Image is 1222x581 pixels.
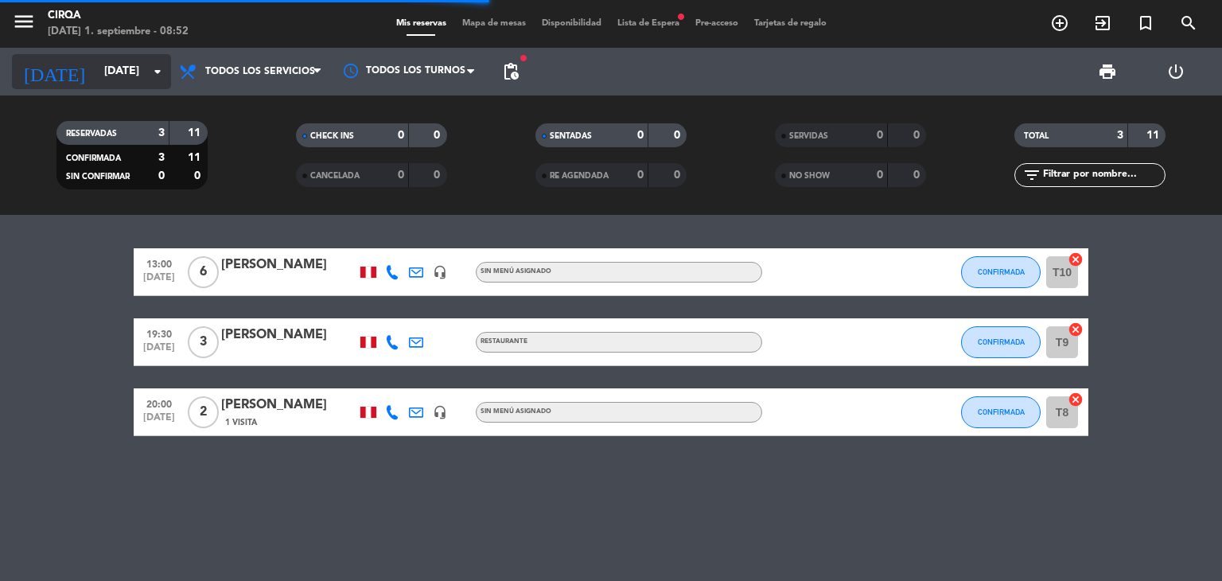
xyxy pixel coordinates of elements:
strong: 0 [637,130,644,141]
span: fiber_manual_record [676,12,686,21]
strong: 0 [674,130,683,141]
span: CONFIRMADA [978,267,1025,276]
strong: 11 [1146,130,1162,141]
i: [DATE] [12,54,96,89]
strong: 3 [158,127,165,138]
i: filter_list [1022,166,1041,185]
strong: 0 [913,170,923,181]
span: Lista de Espera [609,19,687,28]
button: CONFIRMADA [961,396,1041,428]
button: CONFIRMADA [961,326,1041,358]
span: CONFIRMADA [66,154,121,162]
span: RESERVADAS [66,130,117,138]
span: SENTADAS [550,132,592,140]
span: Todos los servicios [205,66,315,77]
strong: 0 [877,170,883,181]
i: search [1179,14,1198,33]
div: [DATE] 1. septiembre - 08:52 [48,24,189,40]
span: [DATE] [139,272,179,290]
span: 3 [188,326,219,358]
strong: 0 [434,130,443,141]
i: power_settings_new [1166,62,1185,81]
span: RE AGENDADA [550,172,609,180]
span: Mapa de mesas [454,19,534,28]
span: NO SHOW [789,172,830,180]
strong: 3 [1117,130,1123,141]
span: 2 [188,396,219,428]
span: pending_actions [501,62,520,81]
div: CIRQA [48,8,189,24]
strong: 0 [434,170,443,181]
div: [PERSON_NAME] [221,395,356,415]
span: 13:00 [139,254,179,272]
span: CONFIRMADA [978,337,1025,346]
i: turned_in_not [1136,14,1155,33]
strong: 0 [398,130,404,141]
i: arrow_drop_down [148,62,167,81]
span: CHECK INS [310,132,354,140]
span: SIN CONFIRMAR [66,173,130,181]
i: cancel [1068,392,1084,407]
span: 20:00 [139,394,179,412]
i: headset_mic [433,265,447,279]
strong: 0 [194,170,204,181]
span: [DATE] [139,412,179,431]
span: 19:30 [139,324,179,342]
i: cancel [1068,252,1084,267]
strong: 0 [158,170,165,181]
div: LOG OUT [1142,48,1210,96]
strong: 0 [877,130,883,141]
span: Sin menú asignado [481,268,551,275]
button: CONFIRMADA [961,256,1041,288]
span: Tarjetas de regalo [746,19,835,28]
strong: 11 [188,127,204,138]
span: fiber_manual_record [519,53,528,63]
span: print [1098,62,1117,81]
span: [DATE] [139,342,179,361]
strong: 11 [188,152,204,163]
div: [PERSON_NAME] [221,255,356,275]
i: headset_mic [433,405,447,419]
i: add_circle_outline [1050,14,1069,33]
span: SERVIDAS [789,132,828,140]
span: 6 [188,256,219,288]
strong: 0 [398,170,404,181]
span: Mis reservas [388,19,454,28]
input: Filtrar por nombre... [1041,166,1165,184]
div: [PERSON_NAME] [221,325,356,345]
span: Sin menú asignado [481,408,551,415]
strong: 0 [913,130,923,141]
strong: 3 [158,152,165,163]
i: exit_to_app [1093,14,1112,33]
span: CONFIRMADA [978,407,1025,416]
i: cancel [1068,322,1084,337]
strong: 0 [674,170,683,181]
span: 1 Visita [225,416,257,429]
span: Restaurante [481,338,527,345]
i: menu [12,10,36,33]
button: menu [12,10,36,39]
span: Disponibilidad [534,19,609,28]
span: Pre-acceso [687,19,746,28]
span: CANCELADA [310,172,360,180]
span: TOTAL [1024,132,1049,140]
strong: 0 [637,170,644,181]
